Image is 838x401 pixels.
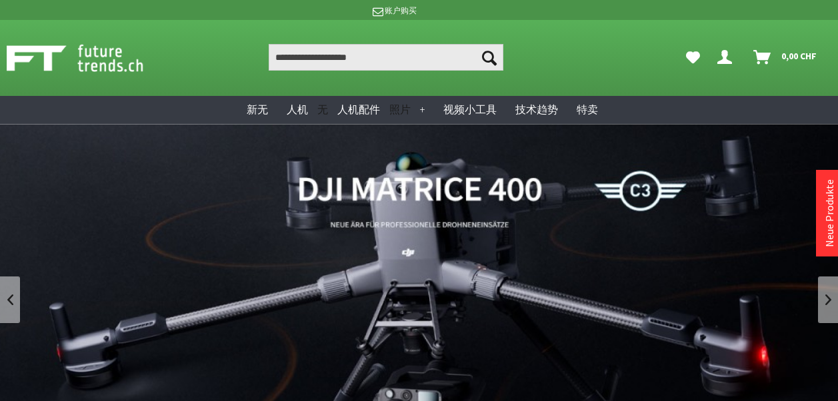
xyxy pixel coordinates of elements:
[420,103,425,116] span: +
[7,41,173,75] img: 选购 Futuretrends - 进入主页
[781,45,817,67] span: 0,00 CHF
[269,44,503,71] input: 产品、品牌、类别、EAN、货号......
[247,103,268,116] span: 新无
[679,44,707,71] a: 我的最爱
[434,96,506,123] a: 产品
[443,103,497,116] span: 视频小工具
[237,96,607,123] font: 无 照片
[475,44,503,71] button: 搜索
[823,179,836,247] a: Neue Produkte
[337,103,380,116] span: 人机配件
[748,44,823,71] a: 购物篮
[411,96,434,123] a: 照片 + 视频
[506,96,567,123] a: 技术趋势
[515,103,558,116] span: 技术趋势
[567,96,607,123] a: 销售
[577,103,598,116] span: 特卖
[712,44,743,71] a: 您的帐户
[237,96,277,123] a: 新增功能
[328,96,389,123] a: 无人机配件
[287,103,308,116] span: 人机
[277,96,317,123] a: 无人 机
